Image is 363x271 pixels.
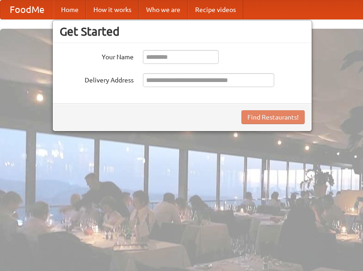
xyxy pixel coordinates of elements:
[86,0,139,19] a: How it works
[54,0,86,19] a: Home
[188,0,243,19] a: Recipe videos
[60,25,305,38] h3: Get Started
[60,73,134,85] label: Delivery Address
[60,50,134,62] label: Your Name
[139,0,188,19] a: Who we are
[0,0,54,19] a: FoodMe
[241,110,305,124] button: Find Restaurants!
